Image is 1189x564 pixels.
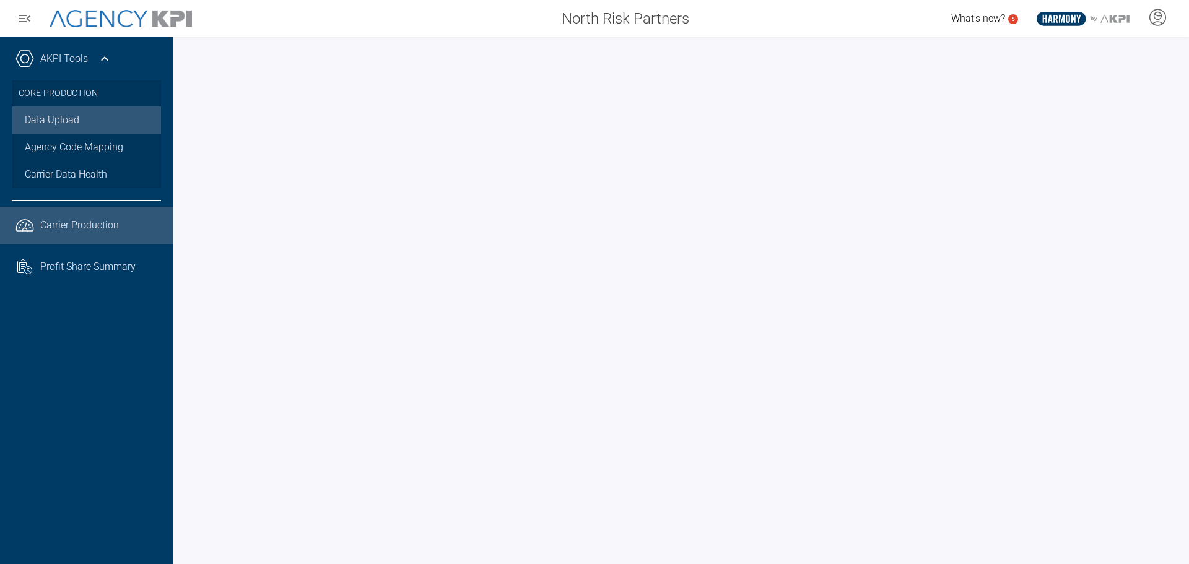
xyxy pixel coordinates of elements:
[12,106,161,134] a: Data Upload
[40,218,119,233] span: Carrier Production
[40,51,88,66] a: AKPI Tools
[25,167,107,182] span: Carrier Data Health
[1008,14,1018,24] a: 5
[19,80,155,106] h3: Core Production
[562,7,689,30] span: North Risk Partners
[12,134,161,161] a: Agency Code Mapping
[40,259,136,274] span: Profit Share Summary
[951,12,1005,24] span: What's new?
[12,161,161,188] a: Carrier Data Health
[1011,15,1015,22] text: 5
[50,10,192,28] img: AgencyKPI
